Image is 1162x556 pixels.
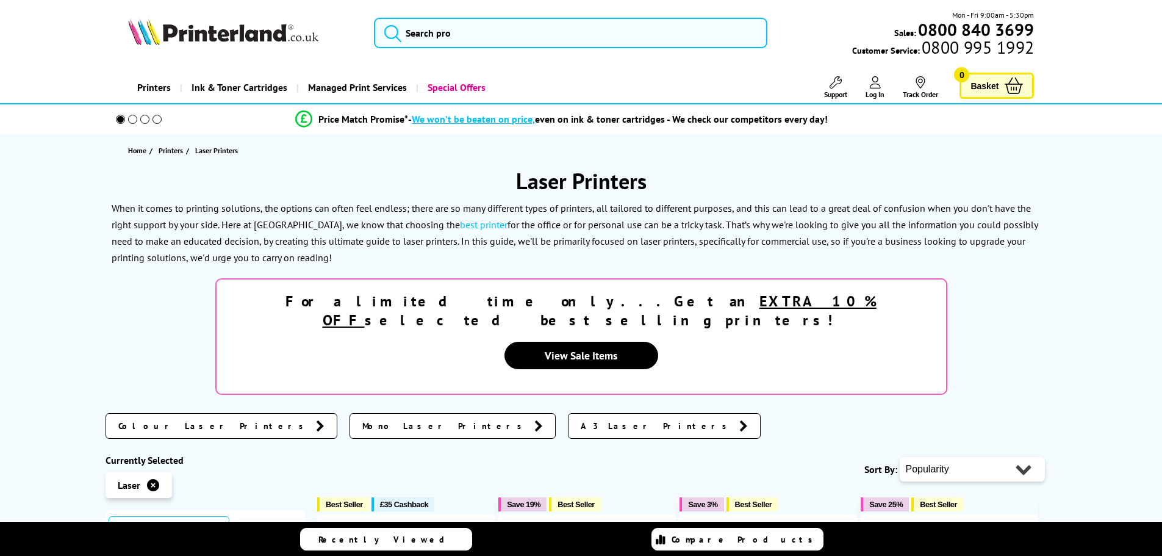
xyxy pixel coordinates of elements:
[371,497,434,511] button: £35 Cashback
[498,497,547,511] button: Save 19%
[318,534,457,545] span: Recently Viewed
[824,76,847,99] a: Support
[680,497,723,511] button: Save 3%
[869,500,903,509] span: Save 25%
[118,479,140,491] span: Laser
[112,202,1038,264] p: When it comes to printing solutions, the options can often feel endless; there are so many differ...
[894,27,916,38] span: Sales:
[920,500,957,509] span: Best Seller
[504,342,658,369] a: View Sale Items
[864,463,897,475] span: Sort By:
[558,500,595,509] span: Best Seller
[970,78,999,94] span: Basket
[416,72,495,103] a: Special Offers
[954,67,969,82] span: 0
[159,144,186,157] a: Printers
[920,42,1034,53] span: 0800 995 1992
[180,72,296,103] a: Ink & Toner Cartridges
[318,113,408,125] span: Price Match Promise*
[323,292,877,330] u: EXTRA 10% OFF
[549,497,601,511] button: Best Seller
[128,18,318,45] img: Printerland Logo
[380,500,428,509] span: £35 Cashback
[861,497,909,511] button: Save 25%
[106,413,337,439] a: Colour Laser Printers
[300,528,472,551] a: Recently Viewed
[952,9,1034,21] span: Mon - Fri 9:00am - 5:30pm
[911,497,963,511] button: Best Seller
[99,109,1025,130] li: modal_Promise
[460,218,507,231] a: best printer
[159,144,183,157] span: Printers
[903,76,938,99] a: Track Order
[118,420,310,432] span: Colour Laser Printers
[412,113,535,125] span: We won’t be beaten on price,
[672,534,819,545] span: Compare Products
[374,18,767,48] input: Search pro
[852,42,1034,56] span: Customer Service:
[866,76,884,99] a: Log In
[317,497,369,511] button: Best Seller
[568,413,761,439] a: A3 Laser Printers
[106,167,1057,195] h1: Laser Printers
[350,413,556,439] a: Mono Laser Printers
[916,24,1034,35] a: 0800 840 3699
[362,420,528,432] span: Mono Laser Printers
[688,500,717,509] span: Save 3%
[106,454,306,466] div: Currently Selected
[296,72,416,103] a: Managed Print Services
[128,72,180,103] a: Printers
[128,18,359,48] a: Printerland Logo
[918,18,1034,41] b: 0800 840 3699
[735,500,772,509] span: Best Seller
[326,500,363,509] span: Best Seller
[824,90,847,99] span: Support
[507,500,540,509] span: Save 19%
[192,72,287,103] span: Ink & Toner Cartridges
[581,420,733,432] span: A3 Laser Printers
[195,146,238,155] span: Laser Printers
[128,144,149,157] a: Home
[726,497,778,511] button: Best Seller
[285,292,877,330] strong: For a limited time only...Get an selected best selling printers!
[866,90,884,99] span: Log In
[408,113,828,125] div: - even on ink & toner cartridges - We check our competitors every day!
[959,73,1034,99] a: Basket 0
[651,528,823,551] a: Compare Products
